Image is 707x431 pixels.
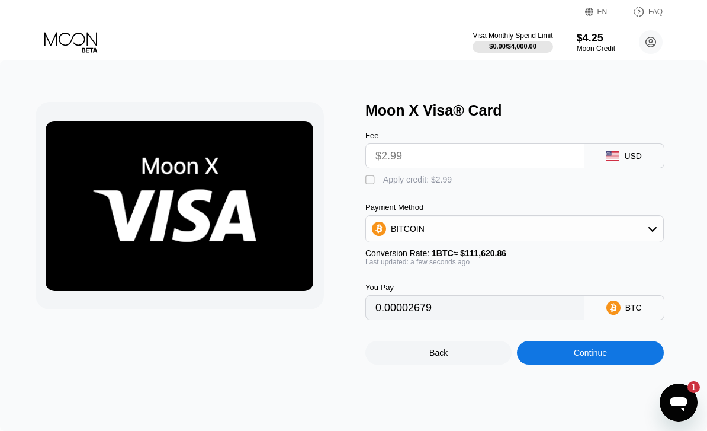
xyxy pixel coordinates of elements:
[365,174,377,186] div: 
[585,6,621,18] div: EN
[365,258,664,266] div: Last updated: a few seconds ago
[489,43,536,50] div: $0.00 / $4,000.00
[365,203,664,212] div: Payment Method
[625,303,642,312] div: BTC
[383,175,452,184] div: Apply credit: $2.99
[391,224,425,234] div: BITCOIN
[517,341,663,365] div: Continue
[365,283,584,292] div: You Pay
[597,8,608,16] div: EN
[577,44,615,53] div: Moon Credit
[473,31,552,53] div: Visa Monthly Spend Limit$0.00/$4,000.00
[429,348,448,357] div: Back
[366,217,663,241] div: BITCOIN
[365,102,683,119] div: Moon X Visa® Card
[574,348,607,357] div: Continue
[676,381,700,393] iframe: Number of unread messages
[624,151,642,161] div: USD
[577,32,615,53] div: $4.25Moon Credit
[375,144,574,168] input: $0.00
[365,341,512,365] div: Back
[432,248,506,258] span: 1 BTC ≈ $111,620.86
[648,8,663,16] div: FAQ
[621,6,663,18] div: FAQ
[577,32,615,44] div: $4.25
[660,384,698,422] iframe: Button to launch messaging window, 1 unread message
[365,248,664,258] div: Conversion Rate:
[473,31,552,40] div: Visa Monthly Spend Limit
[365,131,584,140] div: Fee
